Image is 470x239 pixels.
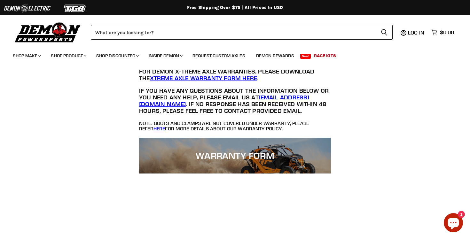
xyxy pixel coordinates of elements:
[139,120,331,131] h4: Note: Boots and clamps are not covered under warranty, please refer for more details about our wa...
[51,2,99,14] img: TGB Logo 2
[440,29,454,35] span: $0.00
[408,29,424,36] span: Log in
[309,49,341,62] a: Race Kits
[442,213,465,234] inbox-online-store-chat: Shopify online store chat
[428,28,457,37] a: $0.00
[144,49,186,62] a: Inside Demon
[91,25,376,40] input: Search
[139,68,331,81] h3: For Demon X-Treme Axle Warranties, please download the .
[196,150,274,161] h1: Warranty Form
[8,47,452,62] ul: Main menu
[251,49,299,62] a: Demon Rewards
[91,49,143,62] a: Shop Discounted
[13,21,83,43] img: Demon Powersports
[46,49,90,62] a: Shop Product
[3,2,51,14] img: Demon Electric Logo 2
[139,87,331,114] h3: If you have any questions about the information below or you need any help, please email us at . ...
[150,74,257,82] a: Xtreme Axle Warranty Form here
[405,30,428,35] a: Log in
[376,25,393,40] button: Search
[8,49,45,62] a: Shop Make
[300,54,311,59] span: New!
[91,25,393,40] form: Product
[188,49,250,62] a: Request Custom Axles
